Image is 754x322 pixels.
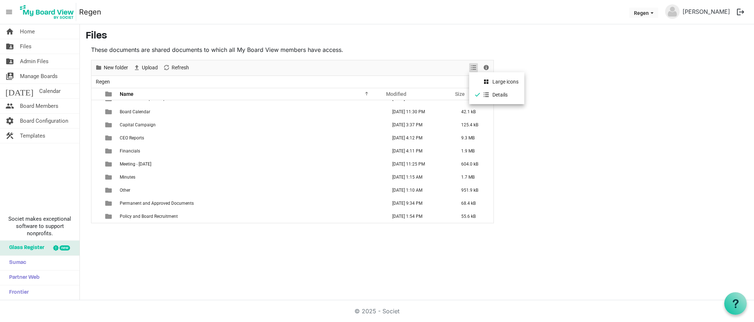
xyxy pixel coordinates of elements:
span: Manage Boards [20,69,58,83]
td: July 28, 2025 11:25 PM column header Modified [385,158,454,171]
a: [PERSON_NAME] [680,4,733,19]
td: July 24, 2025 4:11 PM column header Modified [385,144,454,158]
span: home [5,24,14,39]
span: Societ makes exceptional software to support nonprofits. [3,215,76,237]
span: Frontier [5,285,29,300]
td: Meeting - July 28, 2025 is template cell column header Name [118,158,385,171]
span: Upload [141,63,159,72]
div: new [60,245,70,250]
td: checkbox [91,197,101,210]
td: November 19, 2024 9:34 PM column header Modified [385,197,454,210]
span: Glass Register [5,241,44,255]
td: checkbox [91,144,101,158]
h3: Files [86,30,748,42]
span: Home [20,24,35,39]
span: switch_account [5,69,14,83]
td: 125.4 kB is template cell column header Size [454,118,493,131]
span: [DATE] [5,84,33,98]
span: settings [5,114,14,128]
span: Board Configuration [20,114,68,128]
span: Financials [120,148,140,154]
td: checkbox [91,118,101,131]
span: Calendar [39,84,61,98]
td: Permanent and Approved Documents is template cell column header Name [118,197,385,210]
button: View dropdownbutton [469,63,478,72]
a: © 2025 - Societ [355,307,399,315]
span: CEO Reports [120,135,144,140]
td: is template cell column header type [101,131,118,144]
td: checkbox [91,171,101,184]
td: checkbox [91,184,101,197]
td: checkbox [91,131,101,144]
a: Regen [79,5,101,19]
td: 55.6 kB is template cell column header Size [454,210,493,223]
td: 604.0 kB is template cell column header Size [454,158,493,171]
td: checkbox [91,105,101,118]
button: Upload [132,63,159,72]
span: menu [2,5,16,19]
span: Minutes [120,175,135,180]
span: Size [455,91,465,97]
td: January 23, 2025 3:37 PM column header Modified [385,118,454,131]
button: New folder [94,63,130,72]
span: Files [20,39,32,54]
td: is template cell column header type [101,210,118,223]
td: CEO Reports is template cell column header Name [118,131,385,144]
td: checkbox [91,210,101,223]
span: Admin Files [20,54,49,69]
span: Regen [94,77,111,86]
button: Regen dropdownbutton [629,8,658,18]
li: Details [469,88,524,101]
td: July 24, 2025 4:12 PM column header Modified [385,131,454,144]
span: Capital Campaign [120,122,156,127]
span: Annual and Impact Reports [120,96,173,101]
span: Permanent and Approved Documents [120,201,194,206]
div: New folder [93,60,131,76]
span: Board Calendar [120,109,150,114]
td: checkbox [91,158,101,171]
div: View [468,60,480,76]
div: Details [480,60,492,76]
td: March 31, 2025 11:30 PM column header Modified [385,105,454,118]
td: 9.3 MB is template cell column header Size [454,131,493,144]
td: September 11, 2025 1:15 AM column header Modified [385,171,454,184]
img: no-profile-picture.svg [665,4,680,19]
td: 68.4 kB is template cell column header Size [454,197,493,210]
span: Partner Web [5,270,40,285]
td: Capital Campaign is template cell column header Name [118,118,385,131]
td: Policy and Board Recruitment is template cell column header Name [118,210,385,223]
span: Meeting - [DATE] [120,162,151,167]
span: Other [120,188,130,193]
td: Minutes is template cell column header Name [118,171,385,184]
td: is template cell column header type [101,171,118,184]
span: New folder [103,63,129,72]
button: logout [733,4,748,20]
td: is template cell column header type [101,118,118,131]
td: Other is template cell column header Name [118,184,385,197]
td: is template cell column header type [101,184,118,197]
td: 1.7 MB is template cell column header Size [454,171,493,184]
div: Upload [131,60,160,76]
td: 42.1 kB is template cell column header Size [454,105,493,118]
span: Board Members [20,99,58,113]
td: is template cell column header type [101,197,118,210]
td: May 25, 2024 1:10 AM column header Modified [385,184,454,197]
td: is template cell column header type [101,158,118,171]
span: Policy and Board Recruitment [120,214,178,219]
li: Large icons [469,75,524,88]
span: folder_shared [5,54,14,69]
td: Financials is template cell column header Name [118,144,385,158]
p: These documents are shared documents to which all My Board View members have access. [91,45,494,54]
td: 1.9 MB is template cell column header Size [454,144,493,158]
div: Refresh [160,60,192,76]
span: Modified [386,91,406,97]
td: 951.9 kB is template cell column header Size [454,184,493,197]
td: May 25, 2025 1:54 PM column header Modified [385,210,454,223]
button: Details [482,63,491,72]
span: people [5,99,14,113]
button: Refresh [162,63,190,72]
td: is template cell column header type [101,105,118,118]
img: My Board View Logo [18,3,76,21]
span: Refresh [171,63,190,72]
span: folder_shared [5,39,14,54]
